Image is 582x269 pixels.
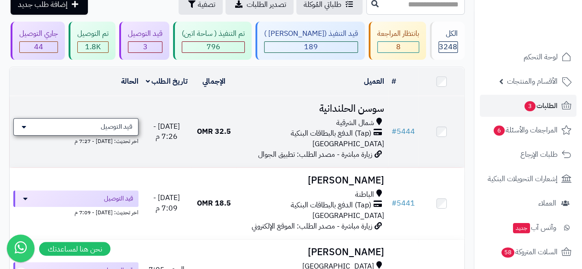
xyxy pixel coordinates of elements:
a: تم التنفيذ ( ساحة اتين) 796 [171,22,254,60]
span: العملاء [538,197,556,210]
span: الباطنة [355,189,374,200]
span: 189 [304,41,318,52]
a: الإجمالي [202,76,225,87]
div: 1797 [78,42,108,52]
span: طلبات الإرجاع [520,148,558,161]
div: اخر تحديث: [DATE] - 7:09 م [13,207,138,217]
div: بانتظار المراجعة [377,29,419,39]
span: [DATE] - 7:09 م [153,192,180,214]
div: 8 [378,42,419,52]
h3: سوسن الحلندانية [240,103,384,114]
div: 796 [182,42,244,52]
div: اخر تحديث: [DATE] - 7:27 م [13,136,138,145]
span: 1.8K [85,41,101,52]
a: السلات المتروكة58 [480,241,576,263]
span: وآتس آب [512,221,556,234]
span: شمال الشرقية [336,118,374,128]
a: وآتس آبجديد [480,217,576,239]
span: المراجعات والأسئلة [493,124,558,137]
span: الأقسام والمنتجات [507,75,558,88]
a: لوحة التحكم [480,46,576,68]
span: قيد التوصيل [101,122,133,132]
a: قيد التوصيل 3 [117,22,171,60]
span: إشعارات التحويلات البنكية [488,172,558,185]
a: الكل3248 [428,22,467,60]
a: العملاء [480,192,576,214]
a: #5441 [392,198,415,209]
h3: [PERSON_NAME] [240,247,384,258]
div: تم التنفيذ ( ساحة اتين) [182,29,245,39]
span: 58 [501,247,514,258]
span: السلات المتروكة [501,246,558,258]
div: تم التوصيل [77,29,109,39]
a: قيد التنفيذ ([PERSON_NAME] ) 189 [254,22,367,60]
h3: [PERSON_NAME] [240,175,384,186]
span: قيد التوصيل [104,194,133,203]
a: إشعارات التحويلات البنكية [480,168,576,190]
span: زيارة مباشرة - مصدر الطلب: الموقع الإلكتروني [252,221,372,232]
span: جديد [513,223,530,233]
span: [GEOGRAPHIC_DATA] [312,138,384,149]
a: بانتظار المراجعة 8 [367,22,428,60]
div: جاري التوصيل [19,29,58,39]
span: 18.5 OMR [197,198,231,209]
a: جاري التوصيل 44 [9,22,67,60]
a: طلبات الإرجاع [480,143,576,166]
span: 796 [207,41,220,52]
span: [GEOGRAPHIC_DATA] [312,210,384,221]
div: 189 [265,42,357,52]
a: #5444 [392,126,415,137]
div: قيد التنفيذ ([PERSON_NAME] ) [264,29,358,39]
span: [DATE] - 7:26 م [153,121,180,143]
span: 3 [143,41,148,52]
span: 3 [524,101,536,111]
span: زيارة مباشرة - مصدر الطلب: تطبيق الجوال [258,149,372,160]
span: # [392,126,397,137]
div: الكل [438,29,458,39]
a: العميل [364,76,384,87]
div: 3 [128,42,162,52]
span: 32.5 OMR [197,126,231,137]
span: (Tap) الدفع بالبطاقات البنكية [291,200,371,211]
span: 44 [34,41,43,52]
span: الطلبات [524,99,558,112]
span: لوحة التحكم [524,51,558,63]
a: الطلبات3 [480,95,576,117]
a: الحالة [121,76,138,87]
span: 3248 [439,41,457,52]
a: المراجعات والأسئلة6 [480,119,576,141]
a: تم التوصيل 1.8K [67,22,117,60]
div: قيد التوصيل [128,29,162,39]
span: # [392,198,397,209]
span: 8 [396,41,401,52]
span: (Tap) الدفع بالبطاقات البنكية [291,128,371,139]
span: 6 [494,126,505,136]
a: تاريخ الطلب [146,76,188,87]
a: # [392,76,396,87]
div: 44 [20,42,58,52]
